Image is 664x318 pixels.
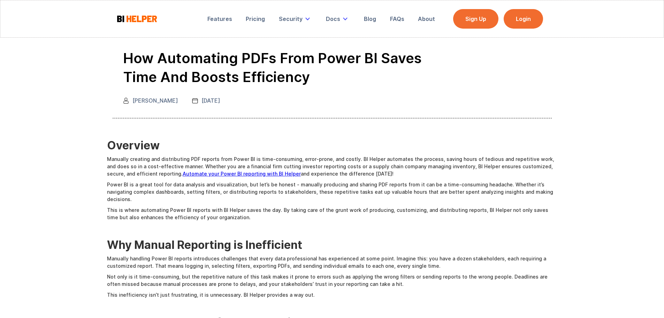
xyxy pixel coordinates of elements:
[107,273,557,288] p: Not only is it time-consuming, but the repetitive nature of this task makes it prone to errors su...
[107,224,557,232] p: ‍
[321,11,355,27] div: Docs
[107,239,557,251] h2: Why Manual Reporting is Inefficient
[107,181,557,203] p: Power BI is a great tool for data analysis and visualization, but let’s be honest - manually prod...
[359,11,381,27] a: Blog
[241,11,270,27] a: Pricing
[123,49,437,87] h1: How Automating PDFs from Power BI Saves Time and Boosts Efficiency
[385,11,409,27] a: FAQs
[207,15,232,22] div: Features
[201,97,220,104] div: [DATE]
[107,155,557,177] p: Manually creating and distributing PDF reports from Power BI is time-consuming, error-prone, and ...
[418,15,435,22] div: About
[279,15,303,22] div: Security
[183,171,301,177] a: Automate your Power BI reporting with BI Helper
[107,206,557,221] p: This is where automating Power BI reports with BI Helper saves the day. By taking care of the gru...
[107,255,557,269] p: Manually handling Power BI reports introduces challenges that every data professional has experie...
[274,11,317,27] div: Security
[132,97,178,104] div: [PERSON_NAME]
[326,15,340,22] div: Docs
[453,9,498,29] a: Sign Up
[107,139,557,152] h2: Overview
[107,302,557,309] p: ‍
[504,9,543,29] a: Login
[107,291,557,298] p: This inefficiency isn’t just frustrating, it is unnecessary. BI Helper provides a way out.
[364,15,376,22] div: Blog
[246,15,265,22] div: Pricing
[413,11,440,27] a: About
[390,15,404,22] div: FAQs
[203,11,237,27] a: Features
